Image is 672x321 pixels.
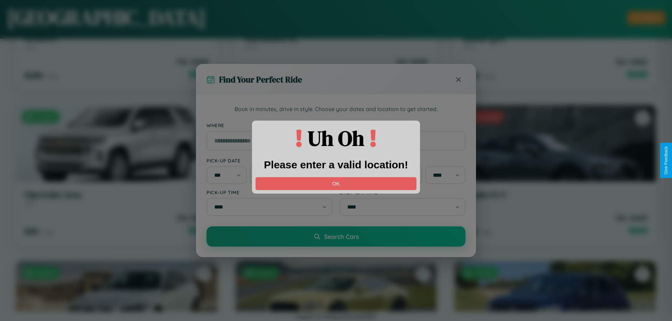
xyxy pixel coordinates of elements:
[206,158,332,163] label: Pick-up Date
[324,233,359,240] span: Search Cars
[219,74,302,85] h3: Find Your Perfect Ride
[339,189,465,195] label: Drop-off Time
[206,105,465,114] p: Book in minutes, drive in style. Choose your dates and location to get started.
[206,189,332,195] label: Pick-up Time
[339,158,465,163] label: Drop-off Date
[206,122,465,128] label: Where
